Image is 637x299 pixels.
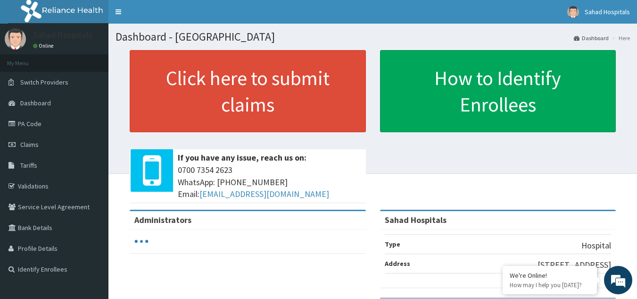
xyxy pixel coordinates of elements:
[20,99,51,107] span: Dashboard
[20,161,37,170] span: Tariffs
[199,188,329,199] a: [EMAIL_ADDRESS][DOMAIN_NAME]
[538,259,611,271] p: [STREET_ADDRESS]
[380,50,616,132] a: How to Identify Enrollees
[385,240,400,248] b: Type
[130,50,366,132] a: Click here to submit claims
[574,34,609,42] a: Dashboard
[510,271,590,280] div: We're Online!
[134,234,149,248] svg: audio-loading
[581,239,611,252] p: Hospital
[610,34,630,42] li: Here
[33,43,56,49] a: Online
[510,281,590,289] p: How may I help you today?
[33,31,92,39] p: Sahad Hospitals
[116,31,630,43] h1: Dashboard - [GEOGRAPHIC_DATA]
[178,152,306,163] b: If you have any issue, reach us on:
[5,28,26,50] img: User Image
[134,214,191,225] b: Administrators
[567,6,579,18] img: User Image
[585,8,630,16] span: Sahad Hospitals
[385,214,447,225] strong: Sahad Hospitals
[385,259,410,268] b: Address
[20,78,68,86] span: Switch Providers
[20,140,39,149] span: Claims
[178,164,361,200] span: 0700 7354 2623 WhatsApp: [PHONE_NUMBER] Email:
